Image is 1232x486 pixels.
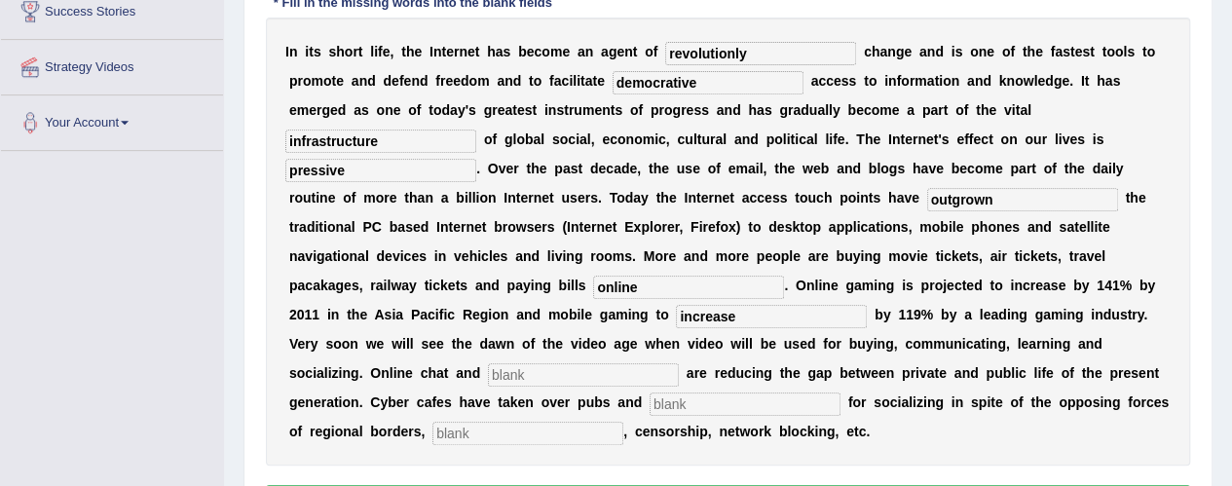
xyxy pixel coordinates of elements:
[297,73,302,89] b: r
[429,102,433,118] b: t
[801,102,809,118] b: d
[896,73,901,89] b: f
[548,102,557,118] b: n
[915,73,926,89] b: m
[441,102,450,118] b: d
[829,131,833,147] b: i
[289,102,297,118] b: e
[289,73,298,89] b: p
[518,44,527,59] b: b
[591,131,595,147] b: ,
[450,102,458,118] b: a
[793,102,801,118] b: a
[1055,44,1063,59] b: a
[403,73,411,89] b: e
[503,44,510,59] b: s
[677,131,685,147] b: c
[1146,44,1155,59] b: o
[693,102,701,118] b: s
[896,44,905,59] b: g
[336,73,344,89] b: e
[734,131,742,147] b: a
[624,44,633,59] b: n
[638,102,643,118] b: f
[723,131,727,147] b: l
[358,44,363,59] b: t
[930,102,938,118] b: a
[1142,44,1147,59] b: t
[554,73,562,89] b: a
[1069,73,1073,89] b: .
[615,102,622,118] b: s
[354,102,361,118] b: a
[492,131,497,147] b: f
[512,102,517,118] b: t
[938,102,943,118] b: r
[406,44,415,59] b: h
[446,44,454,59] b: e
[927,73,935,89] b: a
[1037,73,1045,89] b: e
[826,73,834,89] b: c
[411,73,420,89] b: n
[1054,73,1063,89] b: g
[818,73,826,89] b: c
[484,102,493,118] b: g
[533,131,541,147] b: a
[574,102,582,118] b: u
[331,73,336,89] b: t
[976,102,981,118] b: t
[848,73,856,89] b: s
[504,131,513,147] b: g
[429,44,433,59] b: I
[285,44,289,59] b: I
[297,102,309,118] b: m
[458,102,466,118] b: y
[616,44,624,59] b: e
[901,73,910,89] b: o
[609,44,617,59] b: g
[353,44,357,59] b: r
[330,102,338,118] b: e
[685,131,693,147] b: u
[385,102,393,118] b: n
[578,44,585,59] b: a
[504,102,512,118] b: a
[367,73,376,89] b: d
[1115,44,1124,59] b: o
[943,73,952,89] b: o
[445,73,453,89] b: e
[569,73,573,89] b: i
[303,73,312,89] b: o
[686,102,693,118] b: e
[1050,44,1055,59] b: f
[665,42,856,65] input: blank
[630,102,639,118] b: o
[408,102,417,118] b: o
[654,131,658,147] b: i
[285,159,476,182] input: blank
[585,44,594,59] b: n
[643,131,654,147] b: m
[534,44,541,59] b: c
[701,131,710,147] b: u
[592,73,597,89] b: t
[323,73,332,89] b: o
[884,73,888,89] b: i
[527,44,535,59] b: e
[459,44,467,59] b: n
[814,131,818,147] b: l
[847,102,856,118] b: b
[556,102,564,118] b: s
[541,131,544,147] b: l
[585,73,593,89] b: a
[634,131,643,147] b: o
[943,102,948,118] b: t
[817,102,825,118] b: a
[633,44,638,59] b: t
[383,73,392,89] b: d
[314,44,321,59] b: s
[650,393,840,416] input: blank
[810,73,818,89] b: a
[825,102,829,118] b: l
